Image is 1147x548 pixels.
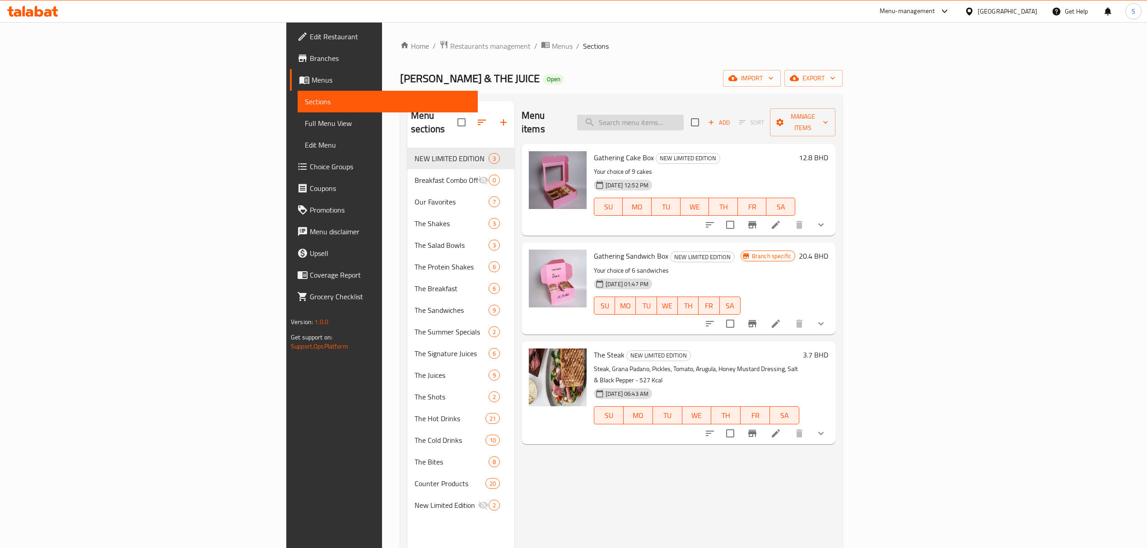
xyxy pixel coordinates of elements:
[290,177,478,199] a: Coupons
[310,291,471,302] span: Grocery Checklist
[627,350,690,361] span: NEW LIMITED EDITION
[290,264,478,286] a: Coverage Report
[594,198,623,216] button: SU
[489,241,499,250] span: 3
[478,500,489,511] svg: Inactive section
[415,175,478,186] div: Breakfast Combo Offer
[670,251,735,262] div: NEW LIMITED EDITION
[489,306,499,315] span: 9
[450,41,531,51] span: Restaurants management
[415,391,489,402] span: The Shots
[439,40,531,52] a: Restaurants management
[290,199,478,221] a: Promotions
[583,41,609,51] span: Sections
[415,456,489,467] div: The Bites
[415,478,485,489] span: Counter Products
[478,175,489,186] svg: Inactive section
[681,299,695,312] span: TH
[489,176,499,185] span: 0
[415,305,489,316] span: The Sandwiches
[713,200,734,214] span: TH
[290,242,478,264] a: Upsell
[741,200,763,214] span: FR
[715,409,737,422] span: TH
[489,456,500,467] div: items
[594,249,668,263] span: Gathering Sandwich Box
[407,321,514,343] div: The Summer Specials2
[489,218,500,229] div: items
[493,111,514,133] button: Add section
[598,200,619,214] span: SU
[598,299,611,312] span: SU
[489,371,499,380] span: 9
[792,73,835,84] span: export
[598,409,620,422] span: SU
[661,299,674,312] span: WE
[400,40,843,52] nav: breadcrumb
[407,408,514,429] div: The Hot Drinks21
[810,214,832,236] button: show more
[407,451,514,473] div: The Bites8
[290,47,478,69] a: Branches
[636,297,657,315] button: TU
[816,428,826,439] svg: Show Choices
[657,297,678,315] button: WE
[290,156,478,177] a: Choice Groups
[619,299,632,312] span: MO
[415,370,489,381] div: The Juices
[489,391,500,402] div: items
[415,500,478,511] span: New Limited Edition
[721,424,740,443] span: Select to update
[310,183,471,194] span: Coupons
[310,204,471,215] span: Promotions
[594,406,624,424] button: SU
[305,96,471,107] span: Sections
[290,69,478,91] a: Menus
[298,112,478,134] a: Full Menu View
[704,116,733,130] button: Add
[415,413,485,424] div: The Hot Drinks
[880,6,935,17] div: Menu-management
[415,326,489,337] span: The Summer Specials
[594,151,654,164] span: Gathering Cake Box
[656,153,720,164] div: NEW LIMITED EDITION
[415,283,489,294] div: The Breakfast
[415,240,489,251] div: The Salad Bowls
[489,284,499,293] span: 6
[489,458,499,466] span: 8
[626,350,691,361] div: NEW LIMITED EDITION
[602,280,652,288] span: [DATE] 01:47 PM
[602,181,652,190] span: [DATE] 12:52 PM
[415,196,489,207] span: Our Favorites
[529,250,587,307] img: Gathering Sandwich Box
[770,219,781,230] a: Edit menu item
[615,297,636,315] button: MO
[720,297,741,315] button: SA
[774,409,796,422] span: SA
[656,153,720,163] span: NEW LIMITED EDITION
[489,198,499,206] span: 7
[576,41,579,51] li: /
[529,151,587,209] img: Gathering Cake Box
[657,409,679,422] span: TU
[407,148,514,169] div: NEW LIMITED EDITION3
[653,406,682,424] button: TU
[415,348,489,359] div: The Signature Juices
[298,91,478,112] a: Sections
[407,144,514,520] nav: Menu sections
[624,406,653,424] button: MO
[655,200,677,214] span: TU
[686,409,708,422] span: WE
[407,494,514,516] div: New Limited Edition2
[489,326,500,337] div: items
[699,313,721,334] button: sort-choices
[707,117,731,128] span: Add
[489,500,500,511] div: items
[522,109,566,136] h2: Menu items
[415,218,489,229] span: The Shakes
